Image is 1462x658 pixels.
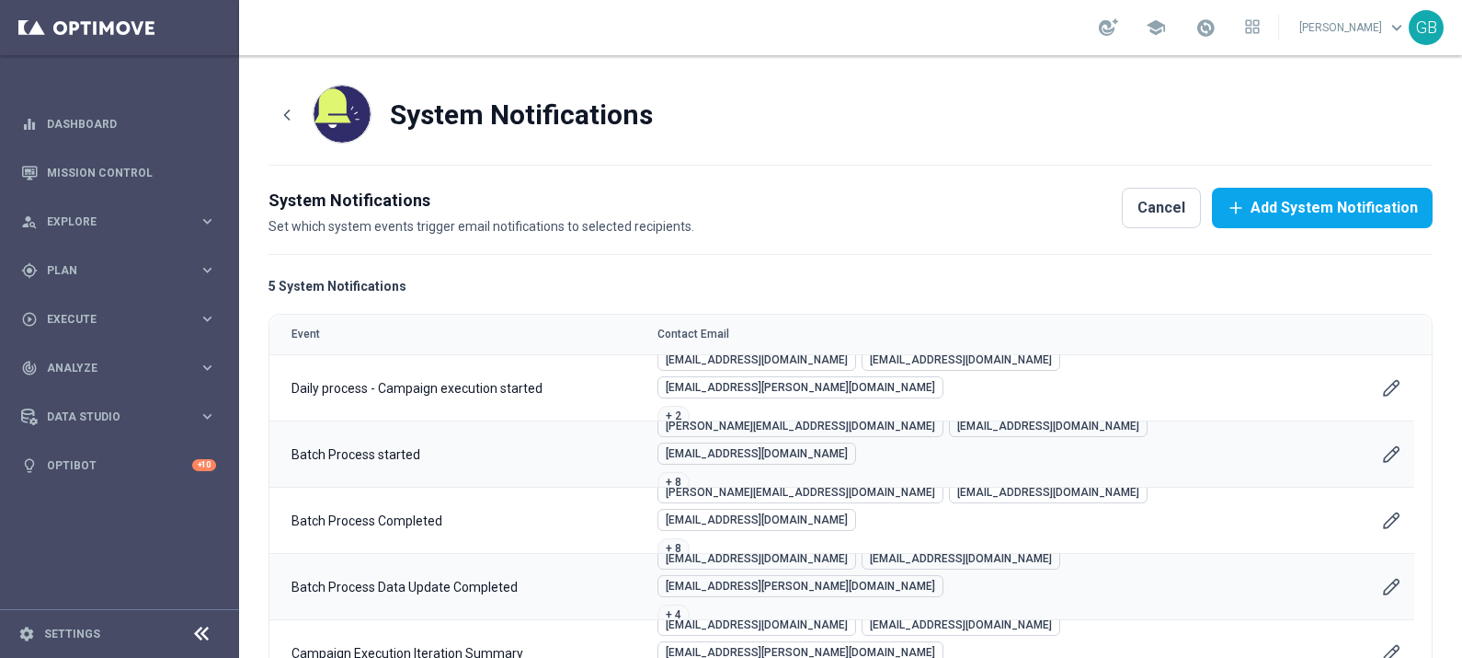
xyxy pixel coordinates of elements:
[957,418,1139,434] div: [EMAIL_ADDRESS][DOMAIN_NAME]
[657,614,856,636] div: claire_k@optimove.com
[1212,188,1433,228] button: iconAdd System Notification
[1409,10,1444,45] div: GB
[268,188,430,214] h2: System Notifications
[314,86,371,143] img: Avatar
[657,376,943,398] div: monia.forcella@sisal.it
[20,458,217,473] button: lightbulb Optibot +10
[268,277,406,292] span: 5 System Notifications
[20,263,217,278] button: gps_fixed Plan keyboard_arrow_right
[657,614,856,636] opti-tag: tag
[199,359,216,376] i: keyboard_arrow_right
[666,445,848,462] div: [EMAIL_ADDRESS][DOMAIN_NAME]
[291,512,442,530] span: Batch Process Completed
[21,311,199,328] div: Execute
[1387,17,1407,38] span: keyboard_arrow_down
[657,443,856,465] div: _DLCRM_Campaigns@sisal.it
[1382,512,1400,530] button: Edit User Account
[20,312,217,327] button: play_circle_outline Execute keyboard_arrow_right
[666,379,935,396] div: [EMAIL_ADDRESS][PERSON_NAME][DOMAIN_NAME]
[657,472,690,492] opti-badge: + 8
[657,415,943,437] opti-tag: tag
[291,445,420,464] span: Batch Process started
[666,550,848,567] div: [EMAIL_ADDRESS][DOMAIN_NAME]
[47,411,199,422] span: Data Studio
[390,98,653,133] h1: System Notifications
[862,548,1060,570] div: giada.barazzetti@sisal.it
[47,441,192,490] a: Optibot
[1146,17,1166,38] span: school
[1382,578,1400,596] button: Edit User Account
[657,575,943,597] div: monia.forcella@sisal.it
[21,214,38,230] i: person_search
[21,360,38,376] i: track_changes
[949,415,1148,437] div: claire_k@optimove.com
[21,409,199,425] div: Data Studio
[20,117,217,132] button: equalizer Dashboard
[666,484,935,501] div: [PERSON_NAME][EMAIL_ADDRESS][DOMAIN_NAME]
[1227,199,1245,217] opti-icon: icon
[21,311,38,328] i: play_circle_outline
[1122,188,1201,228] button: Cancel
[47,314,199,325] span: Execute
[657,326,729,342] span: Contact Email
[268,188,1433,255] opti-section-header: System Notifications
[47,363,199,374] span: Analyze
[862,349,1060,371] div: giada.barazzetti@sisal.it
[47,99,216,148] a: Dashboard
[666,352,848,368] div: [EMAIL_ADDRESS][DOMAIN_NAME]
[657,538,690,559] opti-badge: + 8
[657,509,856,531] div: _DLCRM_Campaigns@sisal.it
[657,548,856,570] div: claire_k@optimove.com
[666,578,935,595] div: [EMAIL_ADDRESS][PERSON_NAME][DOMAIN_NAME]
[949,481,1148,503] div: claire_k@optimove.com
[291,379,543,398] span: Daily process - Campaign execution started
[199,213,216,230] i: keyboard_arrow_right
[657,575,943,597] opti-tag: tag
[666,418,935,434] div: [PERSON_NAME][EMAIL_ADDRESS][DOMAIN_NAME]
[957,484,1139,501] div: [EMAIL_ADDRESS][DOMAIN_NAME]
[44,629,100,640] a: Settings
[657,548,856,570] opti-tag: tag
[199,261,216,279] i: keyboard_arrow_right
[20,361,217,375] button: track_changes Analyze keyboard_arrow_right
[20,166,217,180] button: Mission Control
[21,262,38,279] i: gps_fixed
[657,376,943,398] opti-tag: tag
[657,509,856,531] opti-tag: tag
[870,550,1052,567] div: [EMAIL_ADDRESS][DOMAIN_NAME]
[21,148,216,197] div: Mission Control
[870,617,1052,633] div: [EMAIL_ADDRESS][DOMAIN_NAME]
[21,360,199,376] div: Analyze
[657,605,690,625] opti-badge: + 4
[657,443,856,465] opti-tag: tag
[268,217,694,236] div: Set which system events trigger email notifications to selected recipients.
[1382,379,1400,398] button: Edit User Account
[199,310,216,328] i: keyboard_arrow_right
[862,349,1060,371] opti-tag: tag
[20,214,217,229] div: person_search Explore keyboard_arrow_right
[657,481,943,503] opti-tag: tag
[1382,445,1400,464] button: Edit User Account
[20,410,217,424] button: Data Studio keyboard_arrow_right
[1297,14,1409,41] a: [PERSON_NAME]keyboard_arrow_down
[18,626,35,642] i: settings
[862,548,1060,570] opti-tag: tag
[21,99,216,148] div: Dashboard
[862,614,1060,636] div: giada.barazzetti@sisal.it
[657,349,856,371] div: claire_k@optimove.com
[666,617,848,633] div: [EMAIL_ADDRESS][DOMAIN_NAME]
[192,459,216,471] div: +10
[862,614,1060,636] opti-tag: tag
[657,349,856,371] opti-tag: tag
[21,441,216,490] div: Optibot
[291,326,320,342] span: Event
[47,148,216,197] a: Mission Control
